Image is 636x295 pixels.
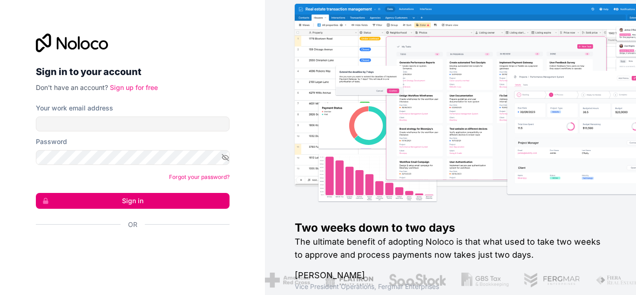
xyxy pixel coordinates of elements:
label: Your work email address [36,103,113,113]
button: Sign in [36,193,230,209]
a: Sign up for free [110,83,158,91]
iframe: Sign in with Google Button [31,240,227,260]
span: Or [128,220,137,229]
a: Forgot your password? [169,173,230,180]
h1: Two weeks down to two days [295,220,606,235]
h1: Vice President Operations , Fergmar Enterprises [295,282,606,291]
h1: [PERSON_NAME] [295,269,606,282]
span: Don't have an account? [36,83,108,91]
h2: The ultimate benefit of adopting Noloco is that what used to take two weeks to approve and proces... [295,235,606,261]
label: Password [36,137,67,146]
img: /assets/american-red-cross-BAupjrZR.png [261,273,306,288]
input: Email address [36,117,230,131]
h2: Sign in to your account [36,63,230,80]
input: Password [36,150,230,165]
